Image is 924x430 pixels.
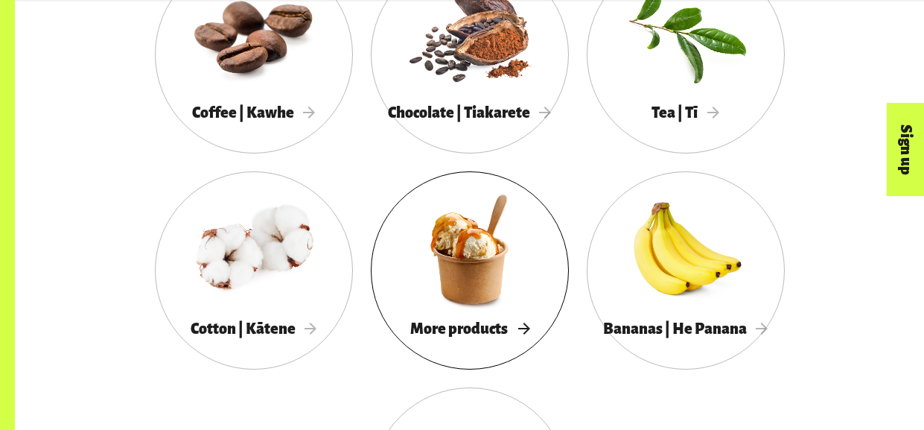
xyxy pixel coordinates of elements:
[603,320,768,337] span: Bananas | He Panana
[155,171,353,370] a: Cotton | Kātene
[410,320,529,337] span: More products
[587,171,785,370] a: Bananas | He Panana
[191,320,317,337] span: Cotton | Kātene
[651,104,719,121] span: Tea | Tī
[371,171,569,370] a: More products
[192,104,316,121] span: Coffee | Kawhe
[388,104,552,121] span: Chocolate | Tiakarete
